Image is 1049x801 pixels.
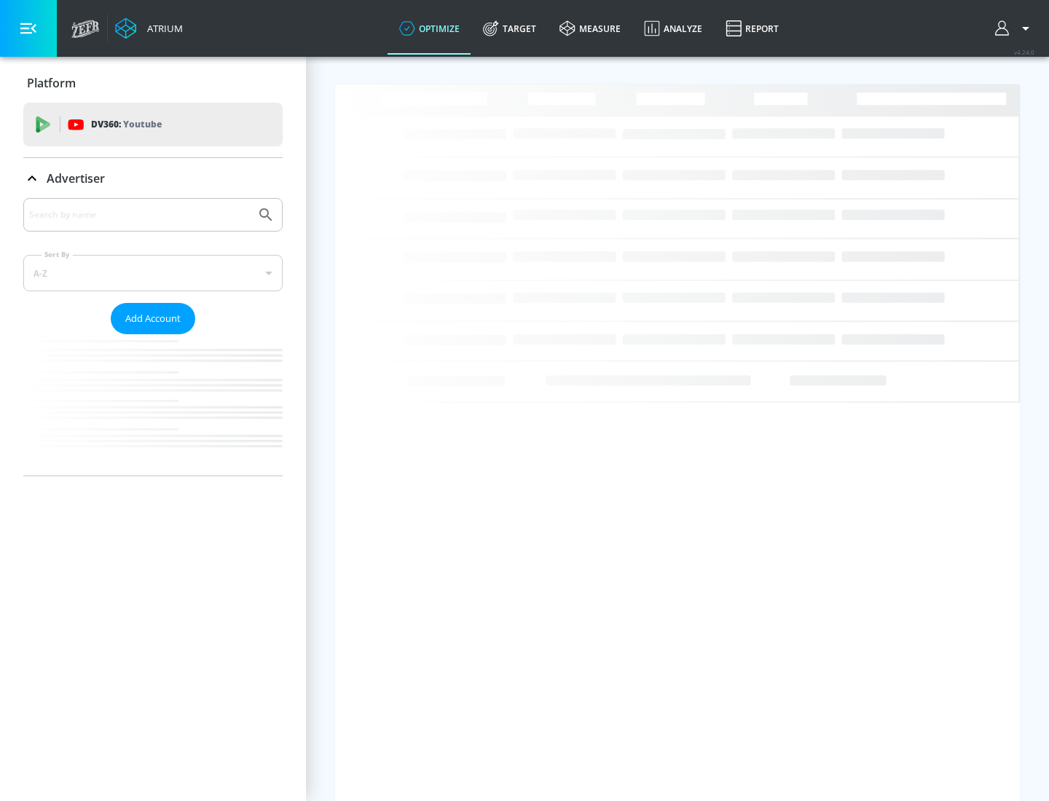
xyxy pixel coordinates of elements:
span: Add Account [125,310,181,327]
p: Platform [27,75,76,91]
a: measure [548,2,632,55]
nav: list of Advertiser [23,334,283,476]
div: Platform [23,63,283,103]
div: DV360: Youtube [23,103,283,146]
p: DV360: [91,117,162,133]
div: Advertiser [23,158,283,199]
p: Advertiser [47,170,105,186]
a: Report [714,2,790,55]
div: Atrium [141,22,183,35]
span: v 4.24.0 [1014,48,1034,56]
p: Youtube [123,117,162,132]
label: Sort By [42,250,73,259]
div: A-Z [23,255,283,291]
a: Analyze [632,2,714,55]
a: Target [471,2,548,55]
a: Atrium [115,17,183,39]
div: Advertiser [23,198,283,476]
input: Search by name [29,205,250,224]
button: Add Account [111,303,195,334]
a: optimize [388,2,471,55]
